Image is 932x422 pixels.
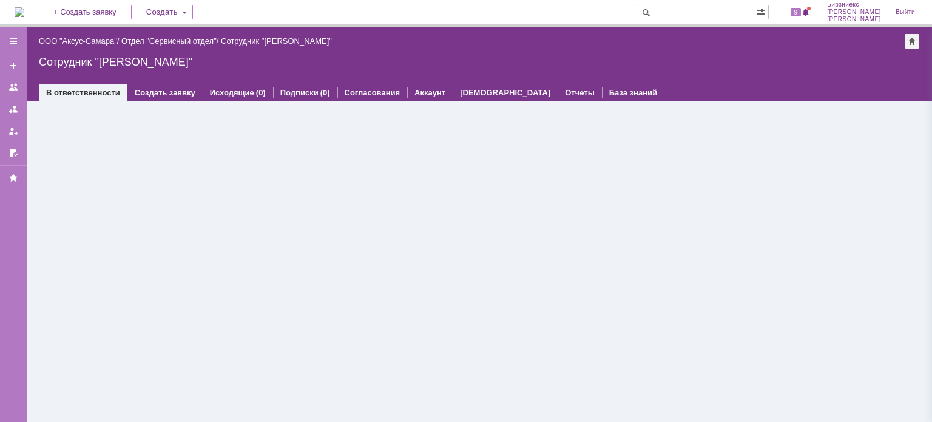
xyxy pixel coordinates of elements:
div: / [39,36,121,46]
a: Заявки в моей ответственности [4,100,23,119]
div: Сотрудник "[PERSON_NAME]" [39,56,920,68]
a: Мои заявки [4,121,23,141]
span: Бирзниекс [827,1,881,9]
a: База знаний [609,88,657,97]
a: Создать заявку [135,88,195,97]
a: В ответственности [46,88,120,97]
div: / [121,36,221,46]
div: Сотрудник "[PERSON_NAME]" [221,36,332,46]
span: Расширенный поиск [756,5,768,17]
span: 9 [791,8,802,16]
a: Исходящие [210,88,254,97]
span: [PERSON_NAME] [827,9,881,16]
a: Отдел "Сервисный отдел" [121,36,217,46]
a: Подписки [280,88,319,97]
a: Мои согласования [4,143,23,163]
a: [DEMOGRAPHIC_DATA] [460,88,550,97]
div: Создать [131,5,193,19]
a: Перейти на домашнюю страницу [15,7,24,17]
img: logo [15,7,24,17]
span: [PERSON_NAME] [827,16,881,23]
a: Заявки на командах [4,78,23,97]
div: (0) [256,88,266,97]
a: ООО "Аксус-Самара" [39,36,117,46]
a: Согласования [345,88,400,97]
div: (0) [320,88,330,97]
a: Отчеты [565,88,595,97]
a: Создать заявку [4,56,23,75]
a: Аккаунт [414,88,445,97]
div: Сделать домашней страницей [905,34,919,49]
